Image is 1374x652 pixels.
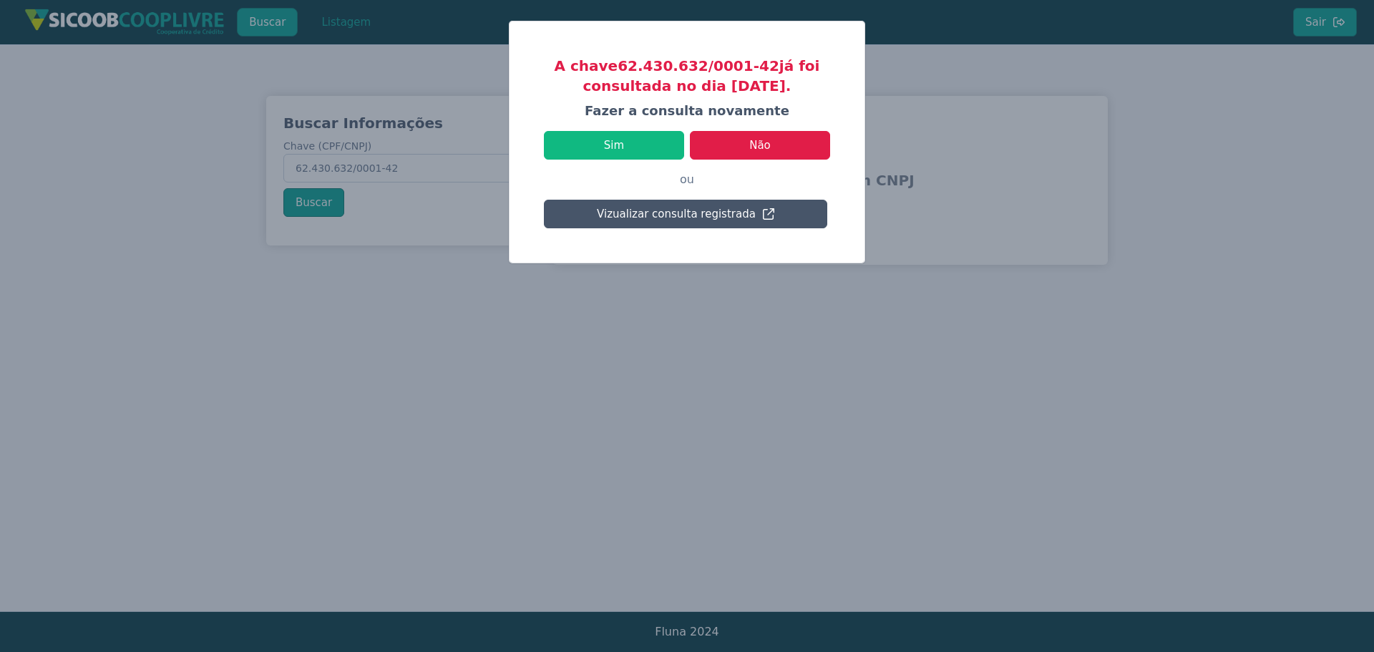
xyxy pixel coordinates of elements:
h3: A chave 62.430.632/0001-42 já foi consultada no dia [DATE]. [544,56,830,96]
button: Vizualizar consulta registrada [544,200,827,228]
p: ou [544,160,830,200]
h4: Fazer a consulta novamente [544,102,830,120]
button: Sim [544,131,684,160]
button: Não [690,131,830,160]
